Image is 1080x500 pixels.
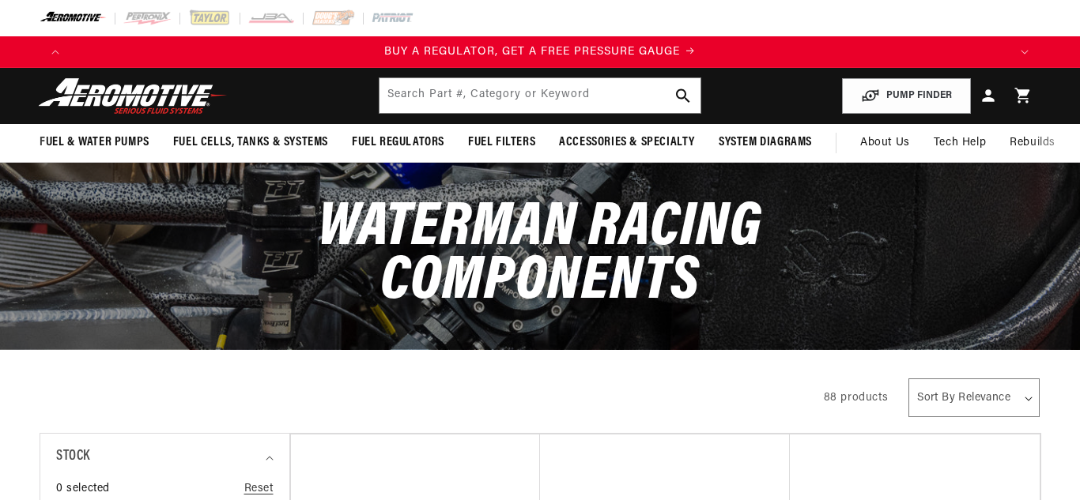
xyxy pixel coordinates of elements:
span: BUY A REGULATOR, GET A FREE PRESSURE GAUGE [384,46,680,58]
a: BUY A REGULATOR, GET A FREE PRESSURE GAUGE [71,43,1009,61]
div: Announcement [71,43,1009,61]
span: About Us [860,137,910,148]
summary: Tech Help [922,124,998,162]
summary: Fuel Filters [456,124,547,161]
span: Accessories & Specialty [559,134,695,151]
summary: Fuel Cells, Tanks & Systems [161,124,340,161]
summary: System Diagrams [707,124,824,161]
button: PUMP FINDER [842,78,971,114]
a: About Us [848,124,922,162]
summary: Rebuilds [998,124,1067,162]
span: Stock [56,445,90,468]
span: 0 selected [56,480,110,498]
summary: Stock (0 selected) [56,434,274,480]
summary: Accessories & Specialty [547,124,707,161]
summary: Fuel Regulators [340,124,456,161]
span: 88 products [824,392,889,404]
div: 1 of 4 [71,43,1009,61]
span: Fuel Regulators [352,134,444,151]
button: Translation missing: en.sections.announcements.previous_announcement [40,36,71,68]
a: Reset [244,480,274,498]
span: Fuel & Water Pumps [40,134,149,151]
span: Fuel Cells, Tanks & Systems [173,134,328,151]
span: Tech Help [934,134,986,152]
span: Rebuilds [1010,134,1055,152]
img: Aeromotive [34,77,232,115]
summary: Fuel & Water Pumps [28,124,161,161]
span: Waterman Racing Components [318,197,762,314]
span: System Diagrams [719,134,812,151]
span: Fuel Filters [468,134,535,151]
button: search button [666,78,700,113]
button: Translation missing: en.sections.announcements.next_announcement [1009,36,1040,68]
input: Search by Part Number, Category or Keyword [380,78,701,113]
